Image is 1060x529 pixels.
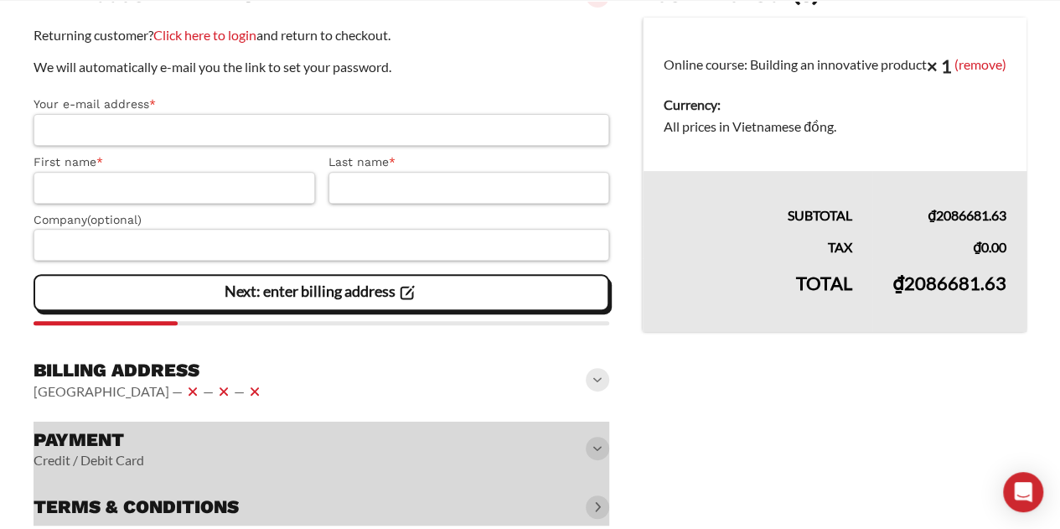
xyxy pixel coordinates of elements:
[664,116,1006,137] dd: All prices in Vietnamese đồng.
[928,207,1006,223] bdi: 2086681.63
[928,207,936,223] span: ₫
[954,55,1006,71] a: (remove)
[892,272,904,294] span: ₫
[892,272,1006,294] bdi: 2086681.63
[644,258,873,332] th: Total
[328,153,610,172] label: Last name
[644,226,873,258] th: Tax
[973,239,1006,255] bdi: 0.00
[927,54,952,77] strong: × 1
[34,153,315,172] label: First name
[153,27,256,43] a: Click here to login
[34,210,609,230] label: Company
[87,213,142,226] span: (optional)
[34,381,265,402] vaadin-horizontal-layout: [GEOGRAPHIC_DATA] — — —
[34,274,609,311] vaadin-button: Next: enter billing address
[644,18,1027,172] td: Online course: Building an innovative product
[664,94,1006,116] dt: Currency:
[644,171,873,226] th: Subtotal
[34,56,609,78] p: We will automatically e-mail you the link to set your password.
[1003,472,1043,512] div: Open Intercom Messenger
[34,95,609,114] label: Your e-mail address
[34,24,609,46] p: Returning customer? and return to checkout.
[973,239,981,255] span: ₫
[34,359,265,382] h3: Billing address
